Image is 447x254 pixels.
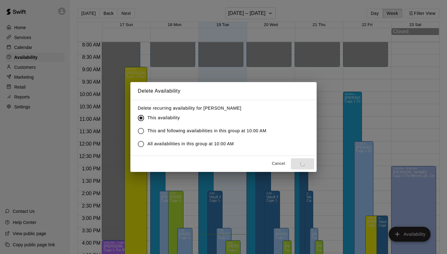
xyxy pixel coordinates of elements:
[147,115,180,121] span: This availability
[269,159,288,169] button: Cancel
[130,82,317,100] h2: Delete Availability
[147,141,234,147] span: All availabilities in this group at 10:00 AM
[138,105,271,111] label: Delete recurring availability for [PERSON_NAME]
[147,128,266,134] span: This and following availabilities in this group at 10:00 AM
